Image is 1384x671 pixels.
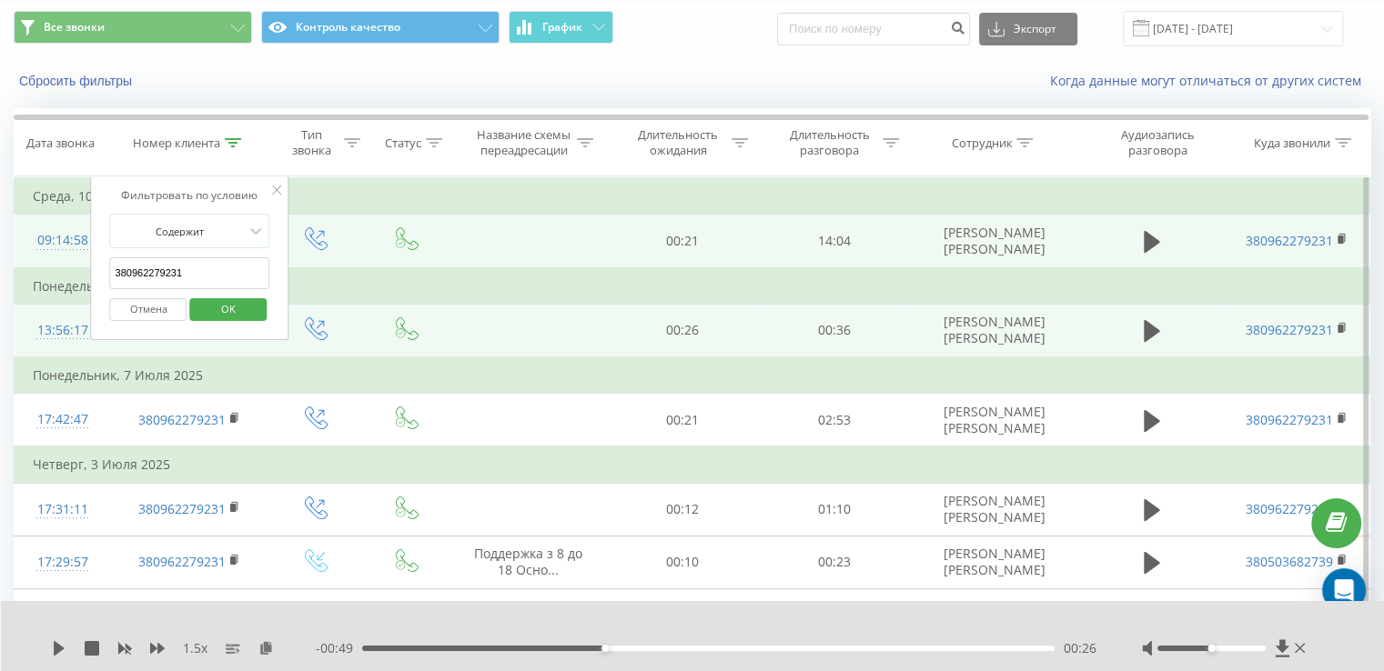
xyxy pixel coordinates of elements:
[1114,597,1189,631] span: Разговор не состоялся
[781,127,878,158] div: Длительность разговора
[910,394,1079,447] td: [PERSON_NAME] [PERSON_NAME]
[1246,321,1333,338] a: 380962279231
[1050,72,1370,89] a: Когда данные могут отличаться от других систем
[758,304,909,357] td: 00:36
[509,11,613,44] button: График
[1098,127,1217,158] div: Аудиозапись разговора
[607,483,758,536] td: 00:12
[33,492,93,527] div: 17:31:11
[138,411,226,428] a: 380962279231
[542,21,582,34] span: График
[607,536,758,588] td: 00:10
[138,500,226,517] a: 380962279231
[15,446,1370,483] td: Четверг, 3 Июля 2025
[15,357,1370,394] td: Понедельник, 7 Июля 2025
[910,304,1079,357] td: [PERSON_NAME] [PERSON_NAME]
[607,588,758,641] td: 00:04
[758,215,909,268] td: 14:04
[1246,500,1333,517] a: 380962279231
[607,215,758,268] td: 00:21
[33,545,93,580] div: 17:29:57
[183,639,207,657] span: 1.5 x
[910,483,1079,536] td: [PERSON_NAME] [PERSON_NAME]
[15,268,1370,305] td: Понедельник, 11 Августа 2025
[110,298,187,321] button: Отмена
[385,135,421,151] div: Статус
[26,135,95,151] div: Дата звонка
[607,394,758,447] td: 00:21
[758,394,909,447] td: 02:53
[138,553,226,570] a: 380962279231
[1254,135,1330,151] div: Куда звонили
[44,20,105,35] span: Все звонки
[475,127,572,158] div: Название схемы переадресации
[1246,411,1333,428] a: 380962279231
[189,298,267,321] button: OK
[951,135,1012,151] div: Сотрудник
[910,588,1079,641] td: [PERSON_NAME] [PERSON_NAME]
[758,483,909,536] td: 01:10
[1207,645,1215,652] div: Accessibility label
[33,313,93,348] div: 13:56:17
[607,304,758,357] td: 00:26
[110,257,270,289] input: Введите значение
[1064,639,1096,657] span: 00:26
[285,127,339,158] div: Тип звонка
[1246,553,1333,570] a: 380503682739
[15,178,1370,215] td: Среда, 10 Сентября 2025
[110,186,270,205] div: Фильтровать по условию
[14,73,141,89] button: Сбросить фильтры
[910,215,1079,268] td: [PERSON_NAME] [PERSON_NAME]
[1246,232,1333,249] a: 380962279231
[33,223,93,258] div: 09:14:58
[33,597,93,633] div: 17:29:09
[758,536,909,588] td: 00:23
[316,639,362,657] span: - 00:49
[203,295,254,323] span: OK
[601,645,609,652] div: Accessibility label
[14,11,252,44] button: Все звонки
[979,13,1077,45] button: Экспорт
[33,402,93,437] div: 17:42:47
[758,588,909,641] td: 00:00
[630,127,727,158] div: Длительность ожидания
[777,13,970,45] input: Поиск по номеру
[474,545,582,578] span: Поддержка з 8 до 18 Осно...
[261,11,500,44] button: Контроль качество
[1322,568,1366,612] div: Open Intercom Messenger
[133,135,220,151] div: Номер клиента
[910,536,1079,588] td: [PERSON_NAME] [PERSON_NAME]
